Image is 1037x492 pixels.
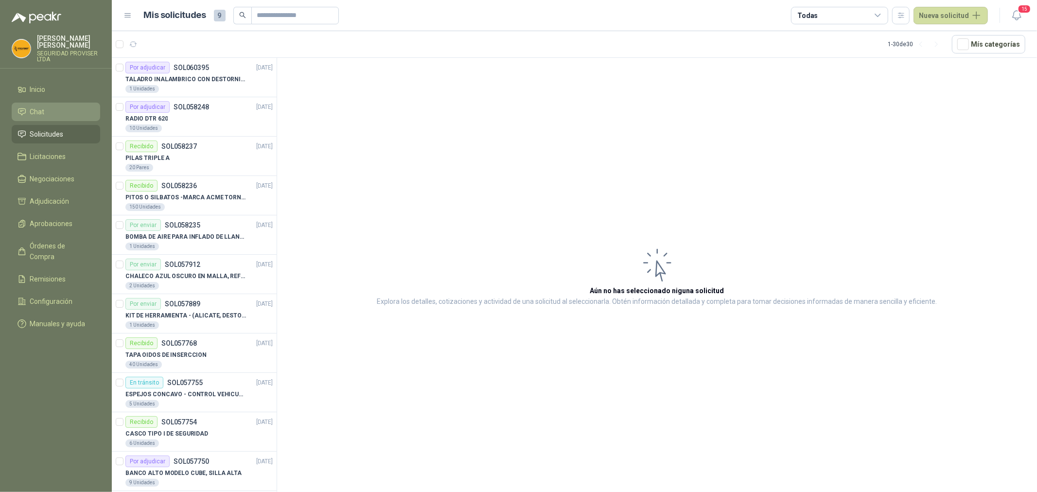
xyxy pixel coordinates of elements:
p: SOL060395 [174,64,209,71]
div: Por adjudicar [125,101,170,113]
p: PILAS TRIPLE A [125,154,170,163]
p: [DATE] [256,260,273,269]
h3: Aún no has seleccionado niguna solicitud [590,285,724,296]
div: 150 Unidades [125,203,165,211]
p: [DATE] [256,339,273,348]
p: SOL057768 [161,340,197,347]
div: 9 Unidades [125,479,159,487]
button: 15 [1008,7,1025,24]
a: En tránsitoSOL057755[DATE] ESPEJOS CONCAVO - CONTROL VEHICULAR5 Unidades [112,373,277,412]
div: Por adjudicar [125,62,170,73]
div: Por adjudicar [125,456,170,467]
span: 15 [1018,4,1031,14]
a: RecibidoSOL057768[DATE] TAPA OIDOS DE INSERCCION40 Unidades [112,334,277,373]
div: 10 Unidades [125,124,162,132]
a: Por adjudicarSOL060395[DATE] TALADRO INALAMBRICO CON DESTORNILLADOR DE ESTRIA1 Unidades [112,58,277,97]
p: CASCO TIPO I DE SEGURIDAD [125,429,208,439]
span: Órdenes de Compra [30,241,91,262]
div: 1 Unidades [125,243,159,250]
div: 1 Unidades [125,321,159,329]
div: En tránsito [125,377,163,388]
h1: Mis solicitudes [144,8,206,22]
p: [DATE] [256,103,273,112]
p: RADIO DTR 620 [125,114,168,123]
a: Adjudicación [12,192,100,211]
span: Inicio [30,84,46,95]
span: Negociaciones [30,174,75,184]
span: Licitaciones [30,151,66,162]
p: SOL058235 [165,222,200,228]
div: Todas [797,10,818,21]
p: PITOS O SILBATOS -MARCA ACME TORNADO 635 [125,193,246,202]
a: Negociaciones [12,170,100,188]
p: SOL057754 [161,419,197,425]
span: 9 [214,10,226,21]
p: ESPEJOS CONCAVO - CONTROL VEHICULAR [125,390,246,399]
p: [DATE] [256,299,273,309]
p: SOL058237 [161,143,197,150]
div: 5 Unidades [125,400,159,408]
a: Aprobaciones [12,214,100,233]
p: SOL057912 [165,261,200,268]
p: SOL057889 [165,300,200,307]
p: [DATE] [256,181,273,191]
p: [DATE] [256,63,273,72]
div: Recibido [125,416,158,428]
p: SOL058236 [161,182,197,189]
a: Por enviarSOL057912[DATE] CHALECO AZUL OSCURO EN MALLA, REFLECTIVO2 Unidades [112,255,277,294]
img: Company Logo [12,39,31,58]
span: Aprobaciones [30,218,73,229]
p: BOMBA DE AIRE PARA INFLADO DE LLANTAS DE BICICLETA [125,232,246,242]
p: KIT DE HERRAMIENTA - (ALICATE, DESTORNILLADOR,LLAVE DE EXPANSION, CRUCETA,LLAVE FIJA) [125,311,246,320]
img: Logo peakr [12,12,61,23]
span: Adjudicación [30,196,70,207]
div: Por enviar [125,259,161,270]
div: Recibido [125,180,158,192]
span: Chat [30,106,45,117]
a: RecibidoSOL058237[DATE] PILAS TRIPLE A20 Pares [112,137,277,176]
a: Licitaciones [12,147,100,166]
a: Chat [12,103,100,121]
p: Explora los detalles, cotizaciones y actividad de una solicitud al seleccionarla. Obtén informaci... [377,296,937,308]
p: SOL057750 [174,458,209,465]
p: SOL057755 [167,379,203,386]
p: TAPA OIDOS DE INSERCCION [125,351,207,360]
a: Inicio [12,80,100,99]
span: search [239,12,246,18]
div: Recibido [125,141,158,152]
a: Manuales y ayuda [12,315,100,333]
a: Solicitudes [12,125,100,143]
div: 2 Unidades [125,282,159,290]
a: Por enviarSOL057889[DATE] KIT DE HERRAMIENTA - (ALICATE, DESTORNILLADOR,LLAVE DE EXPANSION, CRUCE... [112,294,277,334]
p: [DATE] [256,378,273,387]
p: SOL058248 [174,104,209,110]
a: Configuración [12,292,100,311]
a: Órdenes de Compra [12,237,100,266]
button: Nueva solicitud [914,7,988,24]
p: BANCO ALTO MODELO CUBE, SILLA ALTA [125,469,242,478]
a: RecibidoSOL057754[DATE] CASCO TIPO I DE SEGURIDAD6 Unidades [112,412,277,452]
span: Remisiones [30,274,66,284]
button: Mís categorías [952,35,1025,53]
div: 6 Unidades [125,439,159,447]
p: CHALECO AZUL OSCURO EN MALLA, REFLECTIVO [125,272,246,281]
p: [DATE] [256,221,273,230]
div: Por enviar [125,298,161,310]
span: Configuración [30,296,73,307]
div: Recibido [125,337,158,349]
div: 20 Pares [125,164,153,172]
p: [DATE] [256,457,273,466]
p: [PERSON_NAME] [PERSON_NAME] [37,35,100,49]
p: [DATE] [256,418,273,427]
p: SEGURIDAD PROVISER LTDA [37,51,100,62]
a: Por adjudicarSOL058248[DATE] RADIO DTR 62010 Unidades [112,97,277,137]
a: Remisiones [12,270,100,288]
div: Por enviar [125,219,161,231]
div: 40 Unidades [125,361,162,369]
p: TALADRO INALAMBRICO CON DESTORNILLADOR DE ESTRIA [125,75,246,84]
a: Por adjudicarSOL057750[DATE] BANCO ALTO MODELO CUBE, SILLA ALTA9 Unidades [112,452,277,491]
div: 1 - 30 de 30 [888,36,944,52]
p: [DATE] [256,142,273,151]
span: Manuales y ayuda [30,318,86,329]
span: Solicitudes [30,129,64,140]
